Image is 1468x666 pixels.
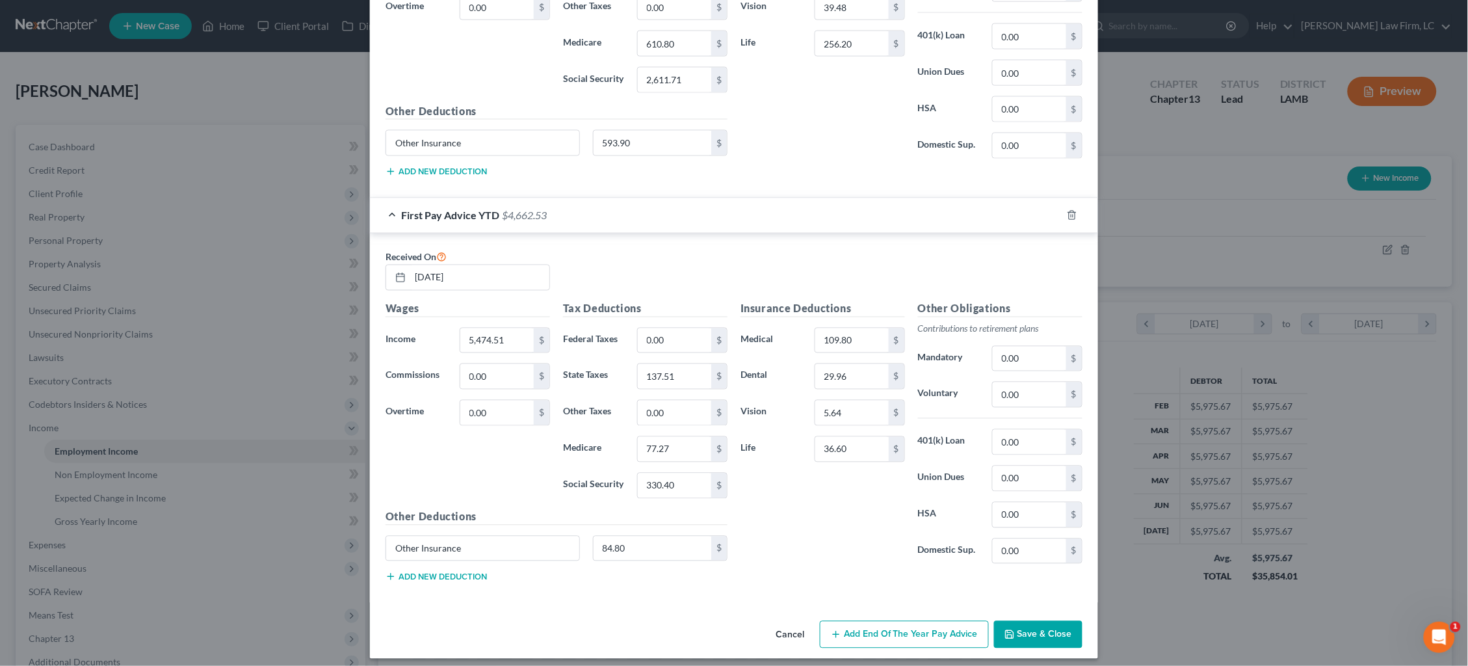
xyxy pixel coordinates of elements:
[815,31,889,56] input: 0.00
[911,429,986,455] label: 401(k) Loan
[386,249,447,265] label: Received On
[534,364,549,389] div: $
[1066,382,1082,407] div: $
[638,364,711,389] input: 0.00
[534,401,549,425] div: $
[911,502,986,528] label: HSA
[993,97,1066,122] input: 0.00
[460,328,534,353] input: 0.00
[911,96,986,122] label: HSA
[410,265,549,290] input: MM/DD/YYYY
[1450,622,1461,632] span: 1
[401,209,499,222] span: First Pay Advice YTD
[765,622,815,648] button: Cancel
[557,328,631,354] label: Federal Taxes
[993,382,1066,407] input: 0.00
[557,31,631,57] label: Medicare
[993,539,1066,564] input: 0.00
[993,466,1066,491] input: 0.00
[1066,97,1082,122] div: $
[734,328,808,354] label: Medical
[386,509,727,526] h5: Other Deductions
[734,436,808,462] label: Life
[815,328,889,353] input: 0.00
[815,364,889,389] input: 0.00
[386,334,415,345] span: Income
[911,346,986,372] label: Mandatory
[911,133,986,159] label: Domestic Sup.
[734,364,808,390] label: Dental
[638,437,711,462] input: 0.00
[711,473,727,498] div: $
[1066,347,1082,371] div: $
[638,401,711,425] input: 0.00
[386,166,487,177] button: Add new deduction
[993,60,1066,85] input: 0.00
[889,437,904,462] div: $
[594,537,712,561] input: 0.00
[711,437,727,462] div: $
[711,31,727,56] div: $
[711,537,727,561] div: $
[1066,60,1082,85] div: $
[386,572,487,582] button: Add new deduction
[993,347,1066,371] input: 0.00
[638,473,711,498] input: 0.00
[594,131,712,155] input: 0.00
[734,400,808,426] label: Vision
[911,60,986,86] label: Union Dues
[711,401,727,425] div: $
[711,364,727,389] div: $
[379,364,453,390] label: Commissions
[557,473,631,499] label: Social Security
[711,68,727,92] div: $
[994,621,1082,648] button: Save & Close
[889,328,904,353] div: $
[379,400,453,426] label: Overtime
[1066,466,1082,491] div: $
[993,503,1066,527] input: 0.00
[386,103,727,120] h5: Other Deductions
[734,31,808,57] label: Life
[711,131,727,155] div: $
[557,67,631,93] label: Social Security
[741,301,905,317] h5: Insurance Deductions
[460,401,534,425] input: 0.00
[386,301,550,317] h5: Wages
[918,323,1082,336] p: Contributions to retirement plans
[993,24,1066,49] input: 0.00
[460,364,534,389] input: 0.00
[918,301,1082,317] h5: Other Obligations
[638,68,711,92] input: 0.00
[1066,24,1082,49] div: $
[911,23,986,49] label: 401(k) Loan
[638,328,711,353] input: 0.00
[711,328,727,353] div: $
[534,328,549,353] div: $
[1066,133,1082,158] div: $
[993,133,1066,158] input: 0.00
[889,31,904,56] div: $
[638,31,711,56] input: 0.00
[1066,503,1082,527] div: $
[557,364,631,390] label: State Taxes
[502,209,547,222] span: $4,662.53
[557,436,631,462] label: Medicare
[911,539,986,565] label: Domestic Sup.
[815,437,889,462] input: 0.00
[1424,622,1455,653] iframe: Intercom live chat
[911,466,986,492] label: Union Dues
[1066,430,1082,455] div: $
[889,401,904,425] div: $
[1066,539,1082,564] div: $
[386,131,579,155] input: Specify...
[820,621,989,648] button: Add End of the Year Pay Advice
[889,364,904,389] div: $
[563,301,727,317] h5: Tax Deductions
[386,537,579,561] input: Specify...
[993,430,1066,455] input: 0.00
[911,382,986,408] label: Voluntary
[815,401,889,425] input: 0.00
[557,400,631,426] label: Other Taxes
